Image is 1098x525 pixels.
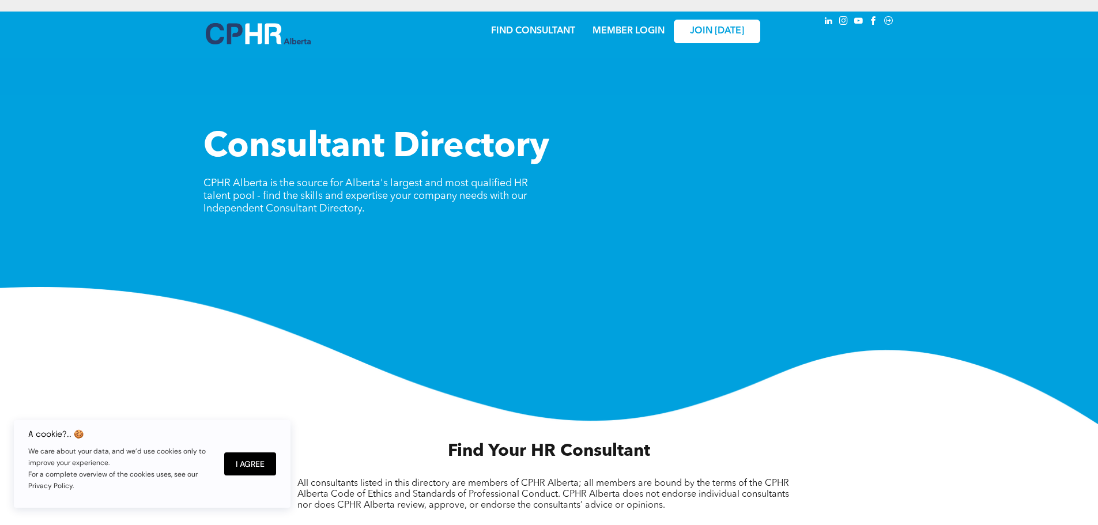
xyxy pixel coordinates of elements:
a: instagram [837,14,850,30]
a: linkedin [822,14,835,30]
a: FIND CONSULTANT [491,27,575,36]
p: We care about your data, and we’d use cookies only to improve your experience. For a complete ove... [28,445,213,492]
span: CPHR Alberta is the source for Alberta's largest and most qualified HR talent pool - find the ski... [203,178,528,214]
span: JOIN [DATE] [690,26,744,37]
a: facebook [867,14,880,30]
h6: A cookie?.. 🍪 [28,429,213,439]
a: MEMBER LOGIN [593,27,665,36]
a: JOIN [DATE] [674,20,760,43]
button: I Agree [224,452,276,475]
span: All consultants listed in this directory are members of CPHR Alberta; all members are bound by th... [297,479,789,510]
span: Find Your HR Consultant [448,443,650,460]
img: A blue and white logo for cp alberta [206,23,311,44]
span: Consultant Directory [203,130,549,165]
a: youtube [852,14,865,30]
a: Social network [882,14,895,30]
